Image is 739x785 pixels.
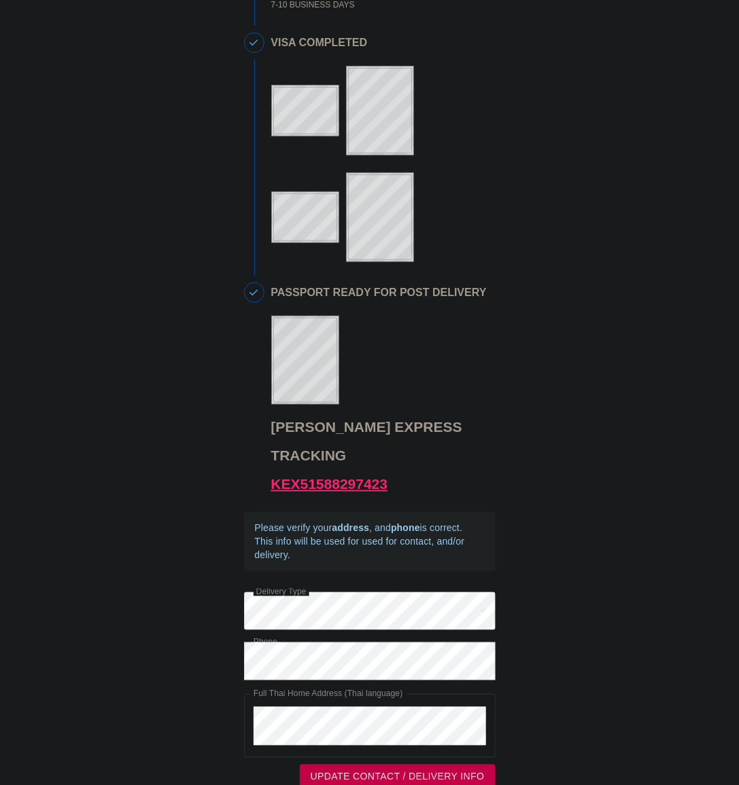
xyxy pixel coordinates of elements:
div: Please verify your , and is correct. [255,522,485,535]
h2: VISA COMPLETED [271,37,489,49]
b: phone [391,523,420,534]
h2: PASSPORT READY FOR POST DELIVERY [271,287,489,299]
a: KEX51588297423 [271,476,388,492]
h3: [PERSON_NAME] Express Tracking [271,413,489,498]
b: address [332,523,369,534]
span: 5 [245,283,264,302]
span: 4 [245,33,264,52]
div: This info will be used for used for contact, and/or delivery. [255,535,485,562]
